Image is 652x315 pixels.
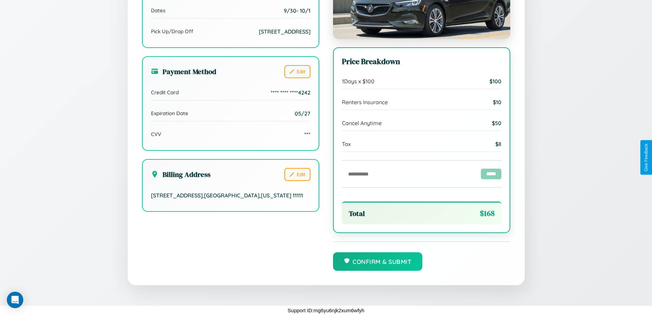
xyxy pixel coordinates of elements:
span: Tax [342,141,351,147]
span: Pick Up/Drop Off [151,28,193,35]
span: $ 168 [480,208,495,219]
span: Cancel Anytime [342,120,382,126]
span: CVV [151,131,161,137]
div: Open Intercom Messenger [7,292,23,308]
button: Edit [284,65,310,78]
span: Expiration Date [151,110,188,117]
h3: Payment Method [151,66,216,76]
span: Credit Card [151,89,179,96]
button: Edit [284,168,310,181]
div: Give Feedback [644,144,649,171]
button: Confirm & Submit [333,252,423,271]
p: Support ID: mg6yu6njk2xum6wfyh [287,306,364,315]
span: [STREET_ADDRESS] [259,28,310,35]
span: 9 / 30 - 10 / 1 [284,7,310,14]
span: $ 8 [495,141,501,147]
span: [STREET_ADDRESS] , [GEOGRAPHIC_DATA] , [US_STATE] 11111 [151,192,303,199]
span: Total [349,208,365,218]
span: $ 100 [489,78,501,85]
span: 05/27 [295,110,310,117]
span: $ 50 [492,120,501,126]
span: $ 10 [493,99,501,106]
span: Renters Insurance [342,99,388,106]
span: 1 Days x $ 100 [342,78,374,85]
h3: Price Breakdown [342,56,501,67]
span: Dates [151,7,165,14]
h3: Billing Address [151,169,210,179]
